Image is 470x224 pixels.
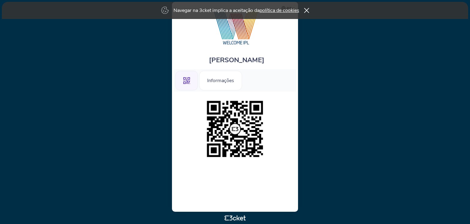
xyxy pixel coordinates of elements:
[202,8,269,46] img: Welcome IPL 2025
[209,55,264,65] span: [PERSON_NAME]
[199,77,242,83] a: Informações
[173,7,299,14] p: Navegar na 3cket implica a aceitação da
[259,7,299,14] a: política de cookies
[199,71,242,90] div: Informações
[204,98,266,160] img: e437d2c5ffe14f609a26dc1e52daee09.png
